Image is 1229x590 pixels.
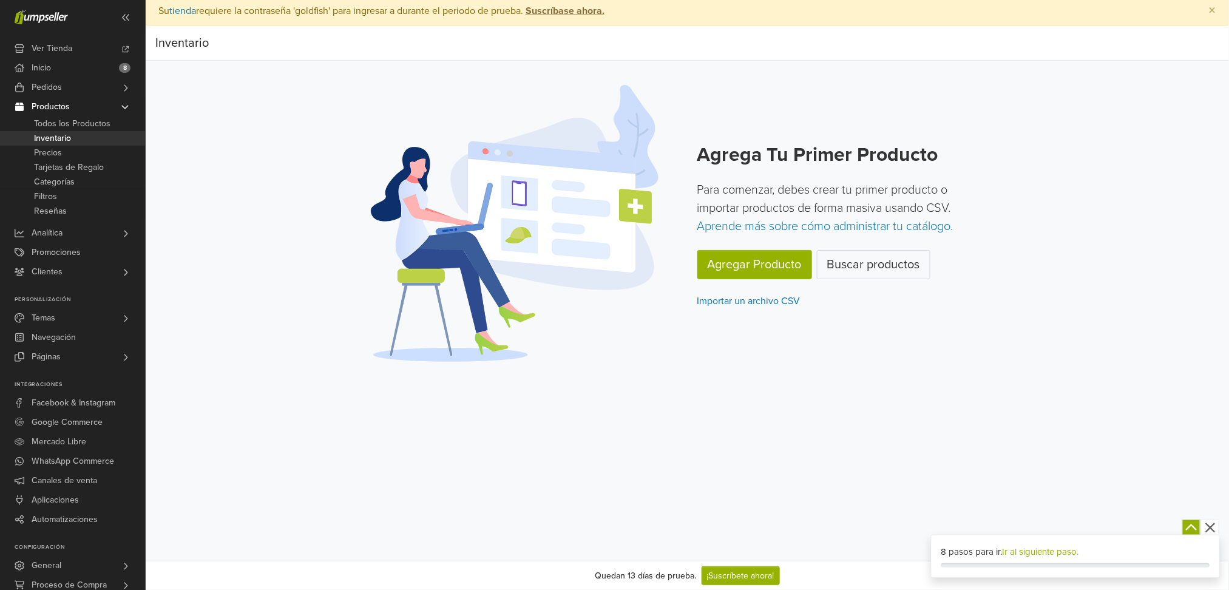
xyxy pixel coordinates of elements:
[32,308,55,328] span: Temas
[32,510,98,529] span: Automatizaciones
[34,175,75,189] span: Categorías
[32,490,79,510] span: Aplicaciones
[169,5,196,17] a: tienda
[817,250,930,279] a: Buscar productos
[32,58,51,78] span: Inicio
[32,78,62,97] span: Pedidos
[32,432,86,452] span: Mercado Libre
[371,85,659,362] img: Product
[34,117,110,131] span: Todos los Productos
[32,97,70,117] span: Productos
[34,204,67,219] span: Reseñas
[32,413,103,432] span: Google Commerce
[697,294,801,308] a: Importar un archivo CSV
[34,160,104,175] span: Tarjetas de Regalo
[15,381,145,388] p: Integraciones
[32,347,61,367] span: Páginas
[595,569,697,582] div: Quedan 13 días de prueba.
[1003,546,1079,557] a: Ir al siguiente paso.
[15,296,145,303] p: Personalización
[32,262,63,282] span: Clientes
[32,556,61,575] span: General
[32,243,81,262] span: Promociones
[32,328,76,347] span: Navegación
[34,131,71,146] span: Inventario
[34,189,57,204] span: Filtros
[697,219,953,234] a: Aprende más sobre cómo administrar tu catálogo.
[526,5,604,17] strong: Suscríbase ahora.
[941,545,1210,559] div: 8 pasos para ir.
[32,393,115,413] span: Facebook & Instagram
[1209,2,1216,19] span: ×
[32,223,63,243] span: Analítica
[32,39,72,58] span: Ver Tienda
[523,5,604,17] a: Suscríbase ahora.
[34,146,62,160] span: Precios
[32,452,114,471] span: WhatsApp Commerce
[697,181,966,236] p: Para comenzar, debes crear tu primer producto o importar productos de forma masiva usando CSV.
[697,143,966,166] h2: Agrega Tu Primer Producto
[119,63,130,73] span: 8
[697,250,812,279] a: Agregar Producto
[32,471,97,490] span: Canales de venta
[15,544,145,551] p: Configuración
[155,34,209,52] span: Inventario
[702,566,780,585] a: ¡Suscríbete ahora!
